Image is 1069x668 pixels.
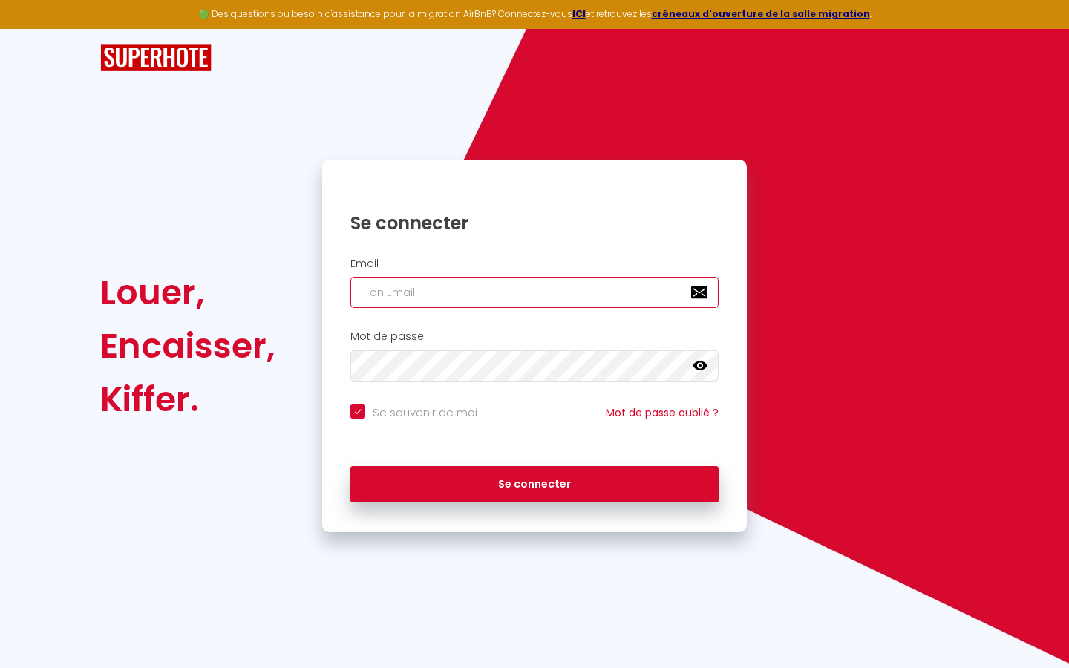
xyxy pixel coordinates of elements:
[350,212,719,235] h1: Se connecter
[100,373,275,426] div: Kiffer.
[100,44,212,71] img: SuperHote logo
[350,258,719,270] h2: Email
[12,6,56,50] button: Ouvrir le widget de chat LiveChat
[100,266,275,319] div: Louer,
[350,466,719,503] button: Se connecter
[572,7,586,20] a: ICI
[100,319,275,373] div: Encaisser,
[350,330,719,343] h2: Mot de passe
[350,277,719,308] input: Ton Email
[652,7,870,20] a: créneaux d'ouverture de la salle migration
[606,405,719,420] a: Mot de passe oublié ?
